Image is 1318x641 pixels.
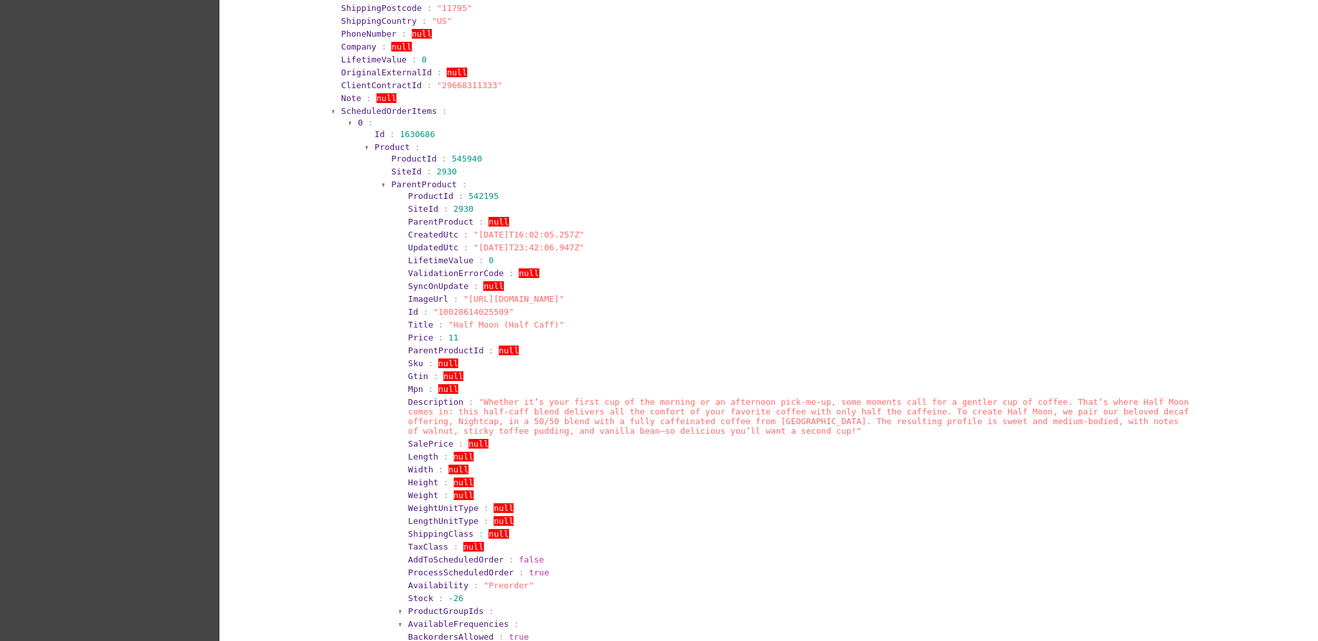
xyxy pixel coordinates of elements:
span: ProcessScheduledOrder [408,568,514,577]
span: Price [408,333,433,342]
span: : [509,268,514,278]
span: "10028614025509" [433,307,514,317]
span: "Whether it’s your first cup of the morning or an afternoon pick-me-up, some moments call for a g... [408,397,1189,436]
span: -26 [449,593,463,603]
span: : [437,68,442,77]
span: : [402,29,407,39]
span: : [390,129,395,139]
span: : [479,255,484,265]
span: Note [341,93,361,103]
span: Width [408,465,433,474]
span: : [441,154,447,163]
span: Weight [408,490,438,500]
span: null [494,516,514,526]
span: : [474,581,479,590]
span: "[DATE]T23:42:06.947Z" [474,243,584,252]
span: null [454,478,474,487]
span: : [479,529,484,539]
span: null [488,529,508,539]
span: SiteId [408,204,438,214]
span: null [494,503,514,513]
span: : [366,93,371,103]
span: 2930 [454,204,474,214]
span: OriginalExternalId [341,68,432,77]
span: : [474,281,479,291]
span: : [462,180,467,189]
span: Title [408,320,433,330]
span: null [449,465,469,474]
span: : [519,568,524,577]
span: : [488,346,494,355]
span: : [443,490,449,500]
span: 1630686 [400,129,435,139]
span: null [454,452,474,461]
span: : [423,307,429,317]
span: SyncOnUpdate [408,281,469,291]
span: : [438,320,443,330]
span: Availability [408,581,469,590]
span: null [454,490,474,500]
span: Description [408,397,463,407]
span: UpdatedUtc [408,243,458,252]
span: Company [341,42,376,51]
span: : [463,243,469,252]
span: : [433,371,438,381]
span: null [376,93,396,103]
span: 0 [422,55,427,64]
span: : [427,3,432,13]
span: "Preorder" [483,581,534,590]
span: null [469,439,488,449]
span: "US" [432,16,452,26]
span: CreatedUtc [408,230,458,239]
span: : [422,16,427,26]
span: : [443,452,449,461]
span: true [529,568,549,577]
span: AvailableFrequencies [408,619,509,629]
span: "29668311333" [437,80,503,90]
span: "[URL][DOMAIN_NAME]" [463,294,564,304]
span: LifetimeValue [408,255,474,265]
span: : [443,478,449,487]
span: : [454,294,459,304]
span: null [488,217,508,227]
span: Product [375,142,410,152]
span: Mpn [408,384,423,394]
span: : [428,358,433,368]
span: 2930 [437,167,457,176]
span: ParentProductId [408,346,483,355]
span: ValidationErrorCode [408,268,504,278]
span: WeightUnitType [408,503,479,513]
span: 0 [358,118,363,127]
span: : [427,80,432,90]
span: 545940 [452,154,482,163]
span: Length [408,452,438,461]
span: : [454,542,459,552]
span: : [488,606,494,616]
span: : [463,230,469,239]
span: : [514,619,519,629]
span: SiteId [391,167,422,176]
span: : [438,593,443,603]
span: "11795" [437,3,472,13]
span: : [412,55,417,64]
span: ProductId [391,154,436,163]
span: ParentProduct [391,180,457,189]
span: : [428,384,433,394]
span: : [443,204,449,214]
span: : [415,142,420,152]
span: : [382,42,387,51]
span: null [483,281,503,291]
span: null [438,384,458,394]
span: LengthUnitType [408,516,479,526]
span: ShippingPostcode [341,3,422,13]
span: : [438,465,443,474]
span: 542195 [469,191,499,201]
span: Height [408,478,438,487]
span: LifetimeValue [341,55,407,64]
span: 0 [488,255,494,265]
span: null [391,42,411,51]
span: null [463,542,483,552]
span: : [469,397,474,407]
span: null [443,371,463,381]
span: : [483,516,488,526]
